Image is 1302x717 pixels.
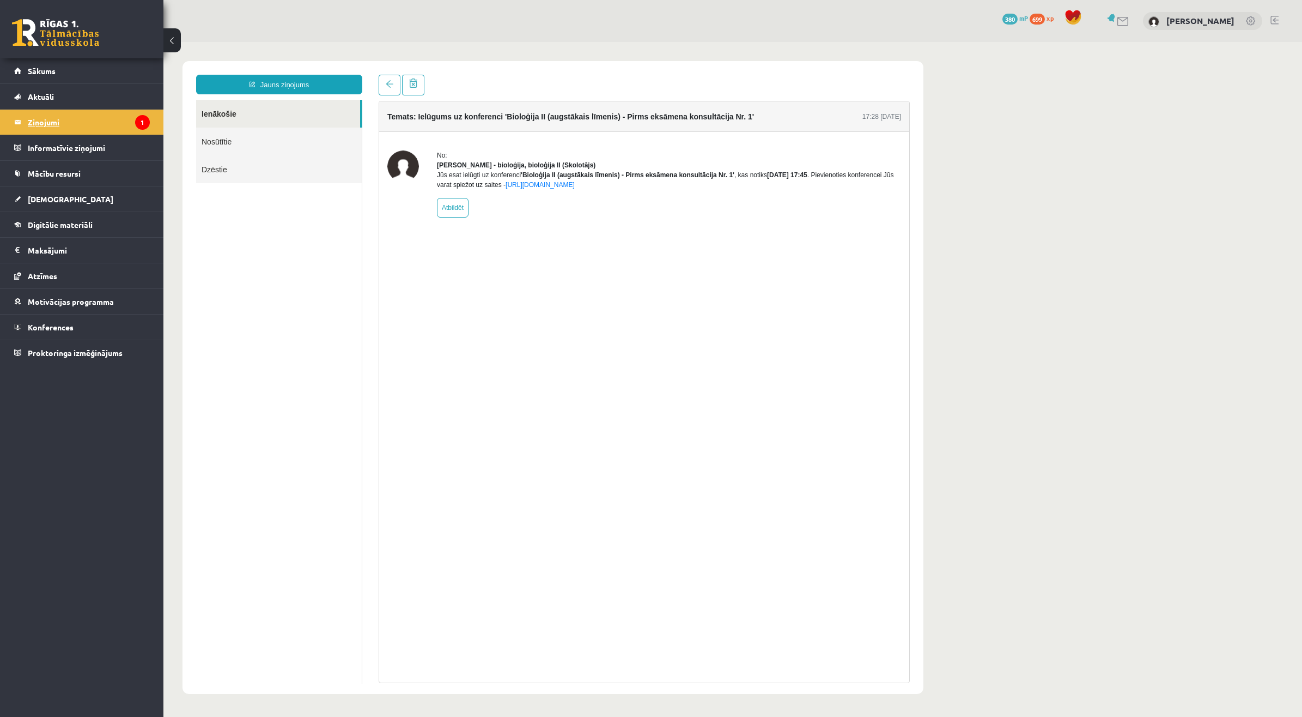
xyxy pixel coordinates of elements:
img: Ksenija Tereško [1148,16,1159,27]
a: Sākums [14,58,150,83]
span: xp [1047,14,1054,22]
span: 699 [1030,14,1045,25]
i: 1 [135,115,150,130]
legend: Informatīvie ziņojumi [28,135,150,160]
span: 380 [1002,14,1018,25]
a: Ziņojumi1 [14,110,150,135]
a: [DEMOGRAPHIC_DATA] [14,186,150,212]
a: Dzēstie [33,113,198,141]
span: Digitālie materiāli [28,220,93,230]
span: Mācību resursi [28,168,81,178]
a: Mācību resursi [14,161,150,186]
span: Sākums [28,66,56,76]
b: [DATE] 17:45 [604,129,644,137]
a: Aktuāli [14,84,150,109]
span: Atzīmes [28,271,57,281]
legend: Maksājumi [28,238,150,263]
a: Jauns ziņojums [33,33,199,52]
a: Motivācijas programma [14,289,150,314]
a: [URL][DOMAIN_NAME] [342,139,411,147]
a: Informatīvie ziņojumi [14,135,150,160]
span: Aktuāli [28,92,54,101]
img: Elza Saulīte - bioloģija, bioloģija II [224,109,255,140]
h4: Temats: Ielūgums uz konferenci 'Bioloģija II (augstākais līmenis) - Pirms eksāmena konsultācija N... [224,70,591,79]
span: Konferences [28,322,74,332]
a: Proktoringa izmēģinājums [14,340,150,365]
span: mP [1019,14,1028,22]
a: Maksājumi [14,238,150,263]
a: Nosūtītie [33,86,198,113]
legend: Ziņojumi [28,110,150,135]
a: [PERSON_NAME] [1166,15,1234,26]
div: No: [273,109,738,118]
div: 17:28 [DATE] [699,70,738,80]
div: Jūs esat ielūgti uz konferenci , kas notiks . Pievienoties konferencei Jūs varat spiežot uz saites - [273,128,738,148]
a: 699 xp [1030,14,1059,22]
span: Proktoringa izmēģinājums [28,348,123,358]
a: Konferences [14,315,150,340]
span: [DEMOGRAPHIC_DATA] [28,194,113,204]
a: Rīgas 1. Tālmācības vidusskola [12,19,99,46]
a: Digitālie materiāli [14,212,150,237]
a: Ienākošie [33,58,197,86]
a: 380 mP [1002,14,1028,22]
strong: [PERSON_NAME] - bioloģija, bioloģija II (Skolotājs) [273,119,432,127]
a: Atbildēt [273,156,305,176]
span: Motivācijas programma [28,297,114,306]
b: 'Bioloģija II (augstākais līmenis) - Pirms eksāmena konsultācija Nr. 1' [357,129,571,137]
a: Atzīmes [14,263,150,288]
